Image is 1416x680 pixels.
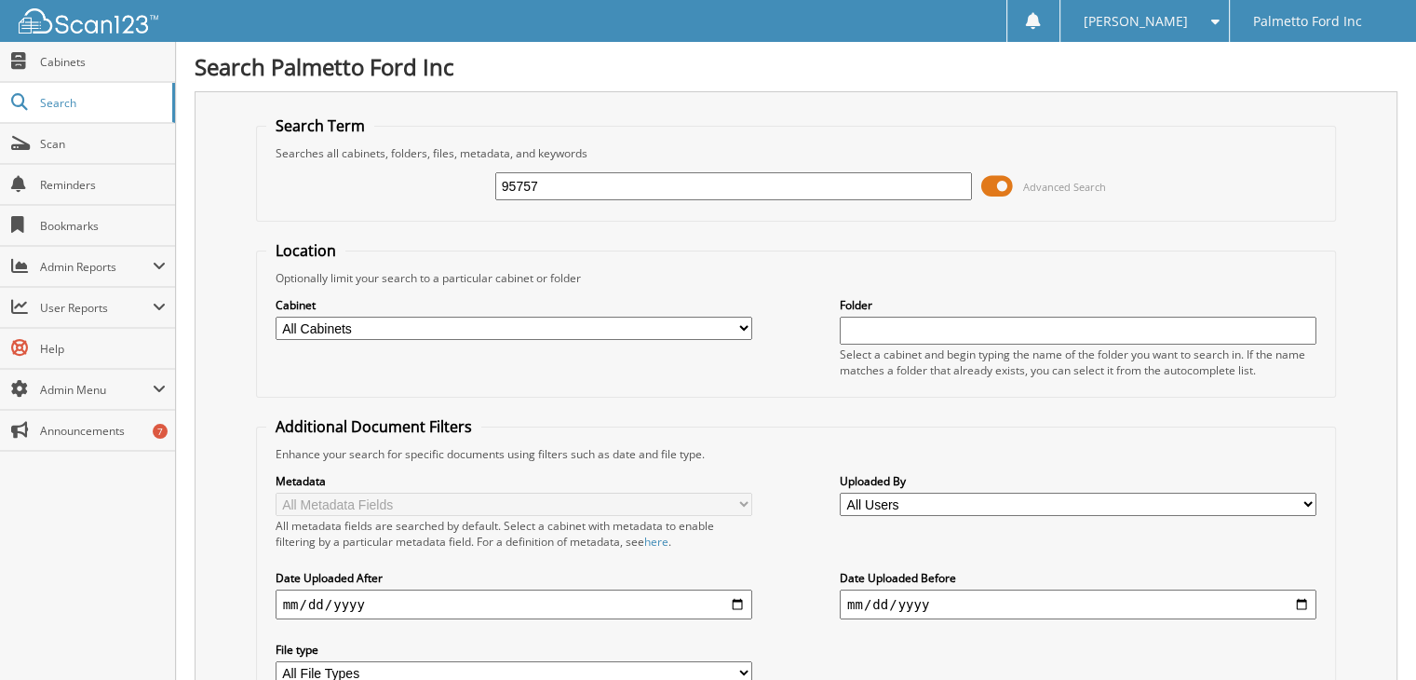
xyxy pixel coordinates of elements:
span: Announcements [40,423,166,439]
span: [PERSON_NAME] [1084,16,1188,27]
span: Reminders [40,177,166,193]
label: Folder [840,297,1316,313]
label: Cabinet [276,297,752,313]
label: Date Uploaded Before [840,570,1316,586]
span: Search [40,95,163,111]
label: Metadata [276,473,752,489]
span: Bookmarks [40,218,166,234]
span: Admin Menu [40,382,153,398]
legend: Additional Document Filters [266,416,481,437]
span: Admin Reports [40,259,153,275]
label: Date Uploaded After [276,570,752,586]
div: Select a cabinet and begin typing the name of the folder you want to search in. If the name match... [840,347,1316,378]
span: Palmetto Ford Inc [1253,16,1362,27]
a: here [644,534,668,550]
h1: Search Palmetto Ford Inc [195,51,1397,82]
legend: Location [266,240,345,261]
div: Optionally limit your search to a particular cabinet or folder [266,270,1327,286]
img: scan123-logo-white.svg [19,8,158,34]
span: Scan [40,136,166,152]
input: start [276,590,752,619]
div: All metadata fields are searched by default. Select a cabinet with metadata to enable filtering b... [276,518,752,550]
span: User Reports [40,300,153,316]
label: Uploaded By [840,473,1316,489]
span: Advanced Search [1023,180,1106,194]
span: Cabinets [40,54,166,70]
span: Help [40,341,166,357]
div: Enhance your search for specific documents using filters such as date and file type. [266,446,1327,462]
label: File type [276,642,752,658]
input: end [840,590,1316,619]
div: 7 [153,424,168,439]
legend: Search Term [266,116,374,136]
div: Searches all cabinets, folders, files, metadata, and keywords [266,145,1327,161]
